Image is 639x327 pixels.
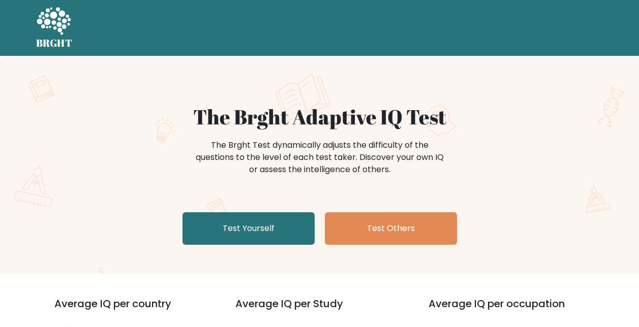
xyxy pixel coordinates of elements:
[193,139,447,176] div: The Brght Test dynamically adjusts the difficulty of the questions to the level of each test take...
[325,212,457,245] a: Test Others
[36,37,73,49] h5: BRGHT
[235,298,404,322] h3: Average IQ per Study
[54,298,199,322] h3: Average IQ per country
[182,212,315,245] a: Test Yourself
[36,4,73,52] a: BRGHT
[429,298,597,322] h3: Average IQ per occupation
[72,105,568,129] h1: The Brght Adaptive IQ Test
